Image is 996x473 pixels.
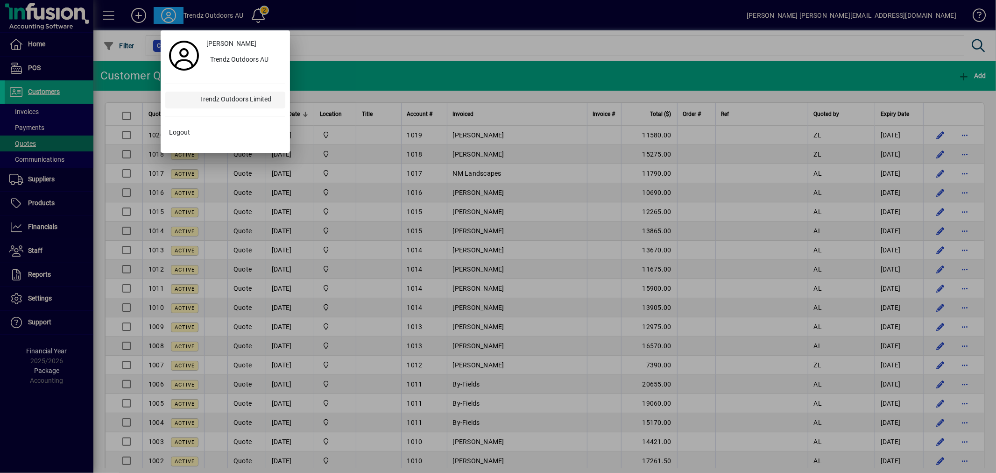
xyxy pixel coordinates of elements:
[165,92,285,108] button: Trendz Outdoors Limited
[165,47,203,64] a: Profile
[203,52,285,69] button: Trendz Outdoors AU
[192,92,285,108] div: Trendz Outdoors Limited
[206,39,256,49] span: [PERSON_NAME]
[169,128,190,137] span: Logout
[203,35,285,52] a: [PERSON_NAME]
[165,124,285,141] button: Logout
